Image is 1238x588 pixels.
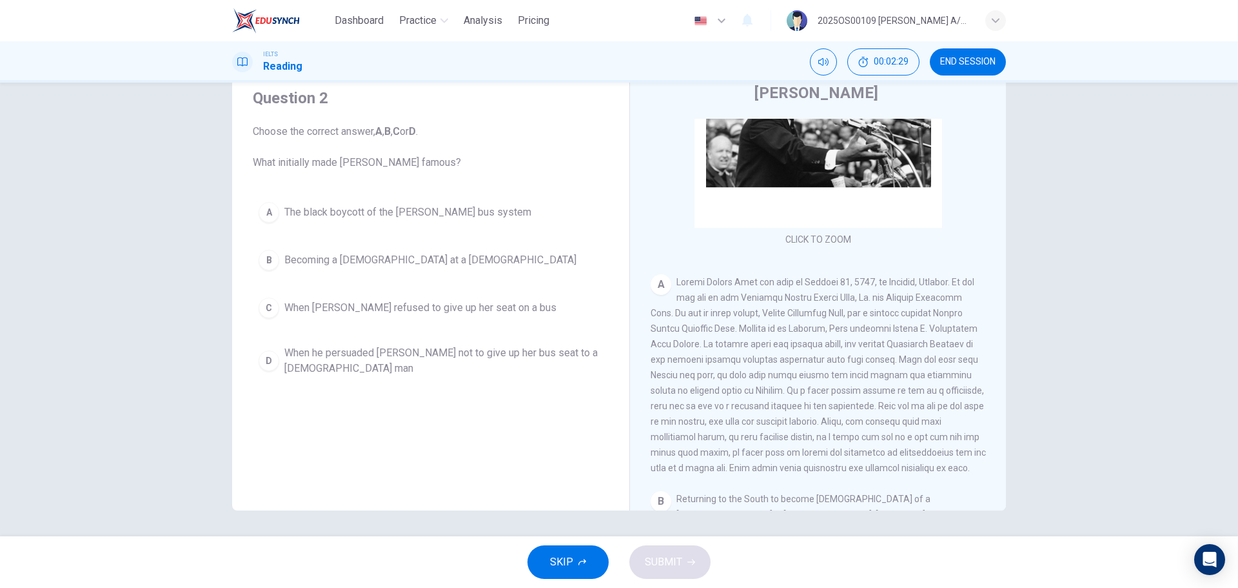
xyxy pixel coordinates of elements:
span: Choose the correct answer, , , or . What initially made [PERSON_NAME] famous? [253,124,609,170]
h4: Question 2 [253,88,609,108]
div: C [259,298,279,318]
div: Mute [810,48,837,76]
span: Dashboard [335,13,384,28]
button: Pricing [513,9,555,32]
span: 00:02:29 [874,57,909,67]
button: BBecoming a [DEMOGRAPHIC_DATA] at a [DEMOGRAPHIC_DATA] [253,244,609,276]
button: Analysis [458,9,507,32]
span: The black boycott of the [PERSON_NAME] bus system [284,205,531,220]
b: A [375,125,382,137]
span: When he persuaded [PERSON_NAME] not to give up her bus seat to a [DEMOGRAPHIC_DATA] man [284,345,603,376]
div: A [259,202,279,223]
span: Loremi Dolors Amet con adip el Seddoei 81, 5747, te Incidid, Utlabor. Et dol mag ali en adm Venia... [651,277,986,473]
span: Becoming a [DEMOGRAPHIC_DATA] at a [DEMOGRAPHIC_DATA] [284,252,576,268]
span: Practice [399,13,437,28]
h4: [PERSON_NAME] [754,83,878,103]
a: EduSynch logo [232,8,329,34]
img: en [693,16,709,26]
span: Analysis [464,13,502,28]
button: END SESSION [930,48,1006,76]
b: C [393,125,400,137]
div: B [259,250,279,270]
div: A [651,274,671,295]
img: EduSynch logo [232,8,300,34]
span: When [PERSON_NAME] refused to give up her seat on a bus [284,300,556,316]
span: IELTS [263,50,278,59]
div: Open Intercom Messenger [1194,544,1225,575]
b: B [384,125,391,137]
button: DWhen he persuaded [PERSON_NAME] not to give up her bus seat to a [DEMOGRAPHIC_DATA] man [253,340,609,382]
div: Hide [847,48,919,76]
button: SKIP [527,545,609,579]
button: Dashboard [329,9,389,32]
span: END SESSION [940,57,996,67]
button: AThe black boycott of the [PERSON_NAME] bus system [253,196,609,228]
span: Pricing [518,13,549,28]
button: CWhen [PERSON_NAME] refused to give up her seat on a bus [253,292,609,324]
button: Practice [394,9,453,32]
div: D [259,350,279,371]
div: B [651,491,671,512]
div: 2025OS00109 [PERSON_NAME] A/P SWATHESAM [818,13,970,28]
h1: Reading [263,59,302,74]
span: SKIP [550,553,573,571]
button: 00:02:29 [847,48,919,76]
b: D [409,125,416,137]
img: Profile picture [787,10,807,31]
